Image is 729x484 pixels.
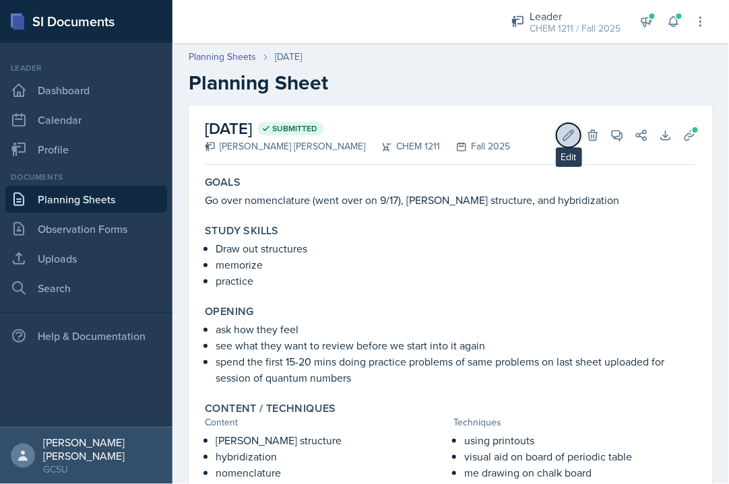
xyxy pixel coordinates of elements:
[205,224,279,238] label: Study Skills
[205,305,254,318] label: Opening
[189,50,256,64] a: Planning Sheets
[205,402,336,415] label: Content / Techniques
[464,448,697,464] p: visual aid on board of periodic table
[5,171,167,183] div: Documents
[5,322,167,349] div: Help & Documentation
[530,8,621,24] div: Leader
[5,275,167,302] a: Search
[272,123,317,134] span: Submitted
[464,432,697,448] p: using printouts
[205,415,448,429] div: Content
[5,136,167,163] a: Profile
[530,22,621,36] div: CHEM 1211 / Fall 2025
[216,464,448,481] p: nomenclature
[216,321,697,337] p: ask how they feel
[43,436,162,462] div: [PERSON_NAME] [PERSON_NAME]
[205,139,365,153] div: [PERSON_NAME] [PERSON_NAME]
[216,448,448,464] p: hybridization
[5,186,167,213] a: Planning Sheets
[216,256,697,273] p: memorize
[205,176,241,189] label: Goals
[275,50,302,64] div: [DATE]
[189,71,713,95] h2: Planning Sheet
[365,139,440,153] div: CHEM 1211
[5,245,167,272] a: Uploads
[216,432,448,448] p: [PERSON_NAME] structure
[216,353,697,386] p: spend the first 15-20 mins doing practice problems of same problems on last sheet uploaded for se...
[43,462,162,476] div: GCSU
[5,62,167,74] div: Leader
[205,116,510,141] h2: [DATE]
[5,106,167,133] a: Calendar
[453,415,697,429] div: Techniques
[216,273,697,289] p: practice
[216,240,697,256] p: Draw out structures
[205,192,697,208] p: Go over nomenclature (went over on 9/17), [PERSON_NAME] structure, and hybridization
[216,337,697,353] p: see what they want to review before we start into it again
[440,139,510,153] div: Fall 2025
[5,77,167,104] a: Dashboard
[464,464,697,481] p: me drawing on chalk board
[557,123,581,147] button: Edit
[5,215,167,242] a: Observation Forms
